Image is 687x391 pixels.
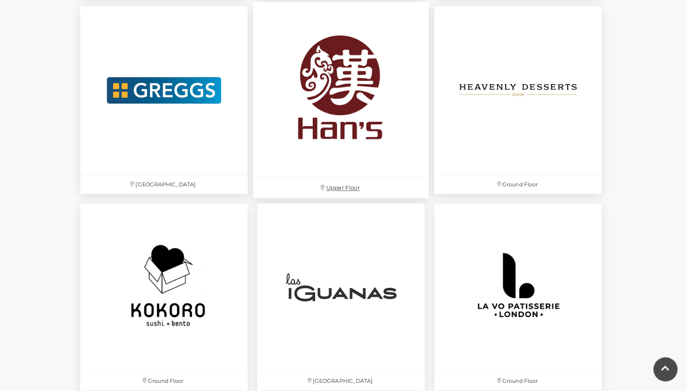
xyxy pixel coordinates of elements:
p: Ground Floor [434,175,601,194]
p: Ground Floor [434,371,601,390]
p: [GEOGRAPHIC_DATA] [257,371,424,390]
a: [GEOGRAPHIC_DATA] [75,1,252,198]
p: [GEOGRAPHIC_DATA] [80,175,248,194]
p: Upper Floor [253,178,429,198]
a: Ground Floor [429,1,606,198]
p: Ground Floor [80,371,248,390]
